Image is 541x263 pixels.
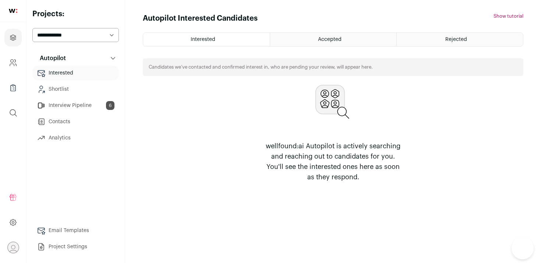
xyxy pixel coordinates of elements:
[32,98,119,113] a: Interview Pipeline6
[494,13,523,19] button: Show tutorial
[106,101,114,110] span: 6
[191,37,215,42] span: Interested
[262,141,404,182] p: wellfound:ai Autopilot is actively searching and reaching out to candidates for you. You'll see t...
[149,64,373,70] p: Candidates we’ve contacted and confirmed interest in, who are pending your review, will appear here.
[512,237,534,259] iframe: Help Scout Beacon - Open
[9,9,17,13] img: wellfound-shorthand-0d5821cbd27db2630d0214b213865d53afaa358527fdda9d0ea32b1df1b89c2c.svg
[32,66,119,80] a: Interested
[35,54,66,63] p: Autopilot
[32,239,119,254] a: Project Settings
[32,223,119,238] a: Email Templates
[4,79,22,97] a: Company Lists
[143,13,258,24] h1: Autopilot Interested Candidates
[32,131,119,145] a: Analytics
[4,54,22,72] a: Company and ATS Settings
[270,33,396,46] a: Accepted
[7,242,19,253] button: Open dropdown
[397,33,523,46] a: Rejected
[318,37,342,42] span: Accepted
[32,9,119,19] h2: Projects:
[4,29,22,46] a: Projects
[32,82,119,97] a: Shortlist
[32,114,119,129] a: Contacts
[32,51,119,66] button: Autopilot
[445,37,467,42] span: Rejected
